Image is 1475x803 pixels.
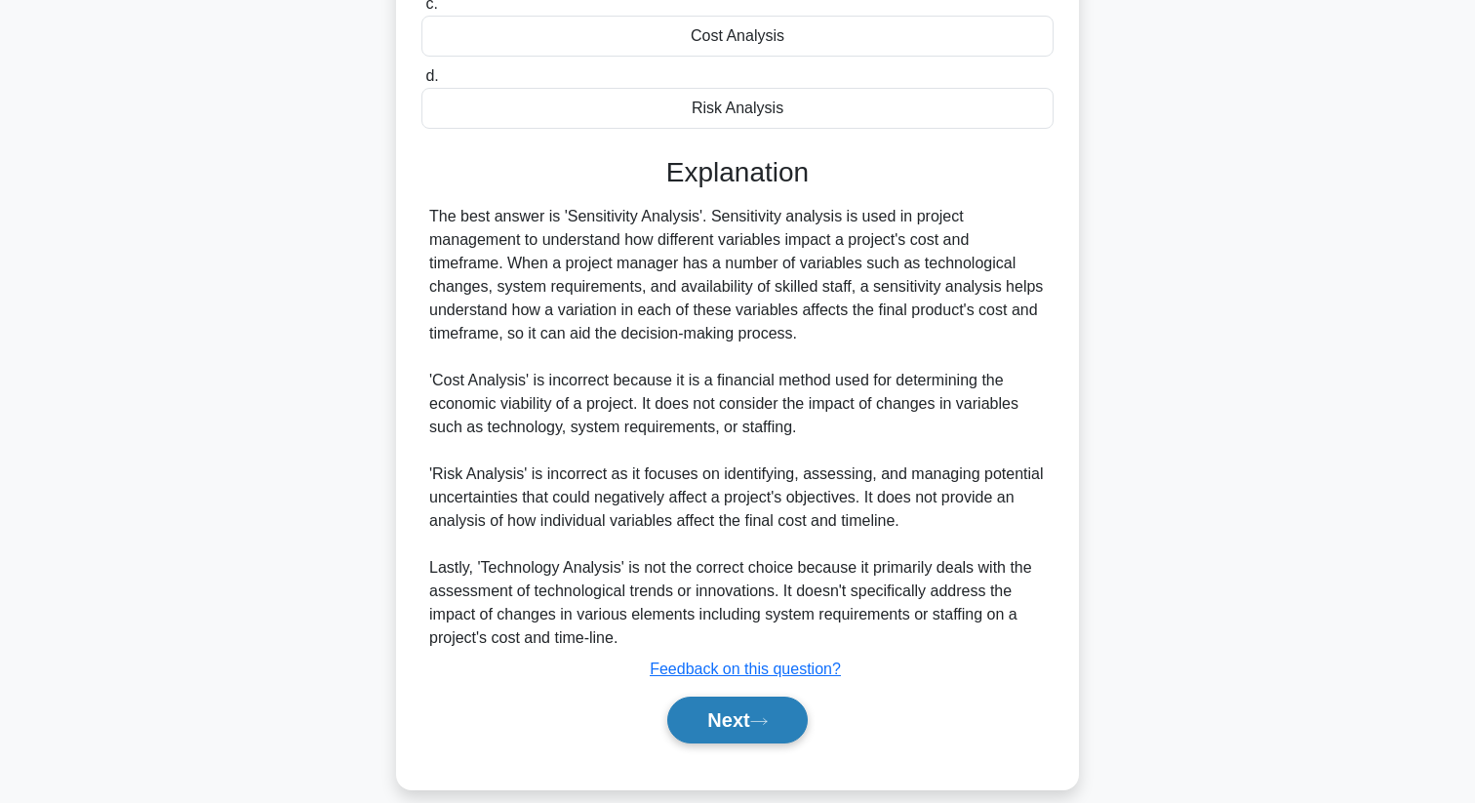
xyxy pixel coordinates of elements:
div: Cost Analysis [421,16,1054,57]
button: Next [667,697,807,743]
span: d. [425,67,438,84]
div: The best answer is 'Sensitivity Analysis'. Sensitivity analysis is used in project management to ... [429,205,1046,650]
h3: Explanation [433,156,1042,189]
a: Feedback on this question? [650,661,841,677]
div: Risk Analysis [421,88,1054,129]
